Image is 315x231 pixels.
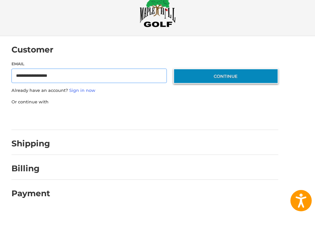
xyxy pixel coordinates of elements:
iframe: PayPal-paypal [9,112,58,123]
h2: Payment [11,188,50,199]
h2: Billing [11,163,50,174]
h2: Shipping [11,138,50,149]
button: Continue [173,69,278,84]
a: Sign in now [69,88,95,93]
label: Email [11,61,167,67]
h2: Customer [11,45,53,55]
p: Already have an account? [11,87,278,94]
p: Or continue with [11,99,278,105]
iframe: PayPal-venmo [120,112,169,123]
iframe: PayPal-paylater [65,112,114,123]
iframe: Google Customer Reviews [261,213,315,231]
